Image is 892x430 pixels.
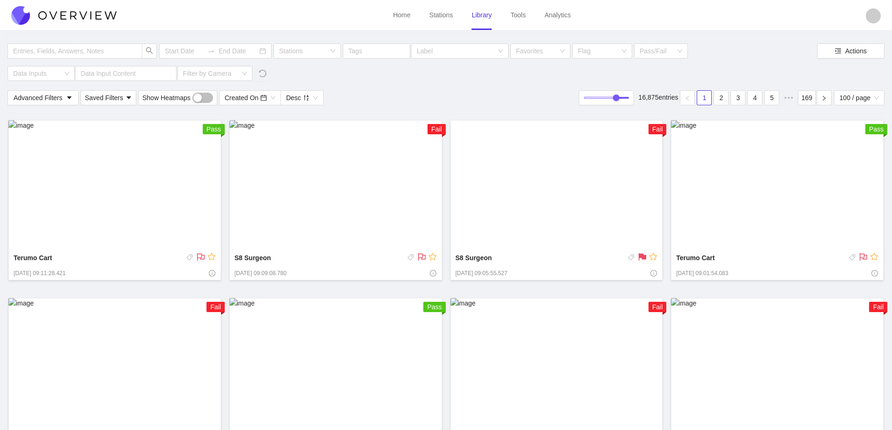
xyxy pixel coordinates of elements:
[14,93,62,103] span: Advanced Filters
[870,253,878,261] span: star
[671,120,884,250] img: image
[7,90,79,105] button: Advanced Filterscaret-down
[81,68,161,79] input: Data Input Content
[817,90,832,105] button: right
[676,270,728,277] span: [DATE] 09:01:54.083
[747,90,762,105] li: 4
[429,11,453,19] a: Stations
[649,253,657,261] span: star
[639,90,678,105] li: 16,875 entries
[456,254,492,262] strong: S8 Surgeon
[14,270,66,277] span: [DATE] 09:11:28.421
[835,48,841,55] span: menu-unfold
[798,91,815,105] a: 169
[450,120,663,250] img: image
[260,95,267,101] span: calendar
[418,253,426,261] span: flag
[8,120,221,250] img: image
[209,270,215,279] span: info-circle
[456,270,508,277] span: [DATE] 09:05:55.527
[821,95,827,101] span: right
[680,90,695,105] button: left
[235,253,351,268] span: S8 Surgeon
[430,270,436,279] span: info-circle
[14,253,130,268] span: Terumo Cart
[81,90,136,105] button: Saved Filterscaret-down
[206,125,221,133] span: Pass
[219,46,258,56] input: End Date
[207,47,215,55] span: to
[66,95,73,102] span: caret-down
[869,125,884,133] span: Pass
[210,303,221,311] span: Fail
[138,90,217,105] button: Show Heatmaps
[676,253,792,268] span: Terumo Cart
[165,46,204,56] input: Start Date
[510,11,526,19] a: Tools
[765,91,779,105] a: 5
[427,303,442,311] span: Pass
[798,90,815,105] li: 169
[697,91,711,105] a: 1
[303,95,310,101] span: sort-descending
[428,253,437,261] span: star
[714,90,729,105] li: 2
[11,6,117,25] img: Overview
[871,270,878,279] span: info-circle
[207,253,216,261] span: star
[731,91,745,105] a: 3
[873,303,884,311] span: Fail
[817,90,832,105] li: Next Page
[146,47,153,56] span: search
[671,298,884,428] img: image
[286,91,318,105] span: Desc
[229,120,442,250] img: image
[840,91,879,105] span: 100 / page
[472,11,492,19] a: Library
[13,46,127,56] input: Entries, Fields, Answers, Notes
[781,90,796,105] span: •••
[545,11,571,19] a: Analytics
[235,254,271,262] strong: S8 Surgeon
[125,95,132,101] span: caret-down
[225,91,275,105] span: Created On
[845,46,867,56] span: Actions
[638,253,647,261] span: flag
[142,44,157,58] button: search
[697,90,712,105] li: 1
[859,253,868,261] span: flag
[431,125,442,133] span: Fail
[14,254,52,262] strong: Terumo Cart
[781,90,796,105] li: Next 5 Pages
[255,69,268,78] span: undo
[748,91,762,105] a: 4
[229,298,442,428] img: image
[676,254,715,262] strong: Terumo Cart
[652,125,663,133] span: Fail
[456,253,572,268] span: S8 Surgeon
[142,93,192,103] span: Show Heatmaps
[652,303,663,311] span: Fail
[8,298,221,428] img: image
[393,11,410,19] a: Home
[714,91,728,105] a: 2
[650,270,657,279] span: info-circle
[85,93,132,103] div: Saved Filters
[730,90,745,105] li: 3
[685,95,690,101] span: left
[235,270,287,277] span: [DATE] 09:09:08.780
[680,90,695,105] li: Previous Page
[817,44,885,58] button: menu-unfoldActions
[764,90,779,105] li: 5
[253,66,269,81] button: undo
[197,253,205,261] span: flag
[207,47,215,55] span: swap-right
[450,298,663,428] img: image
